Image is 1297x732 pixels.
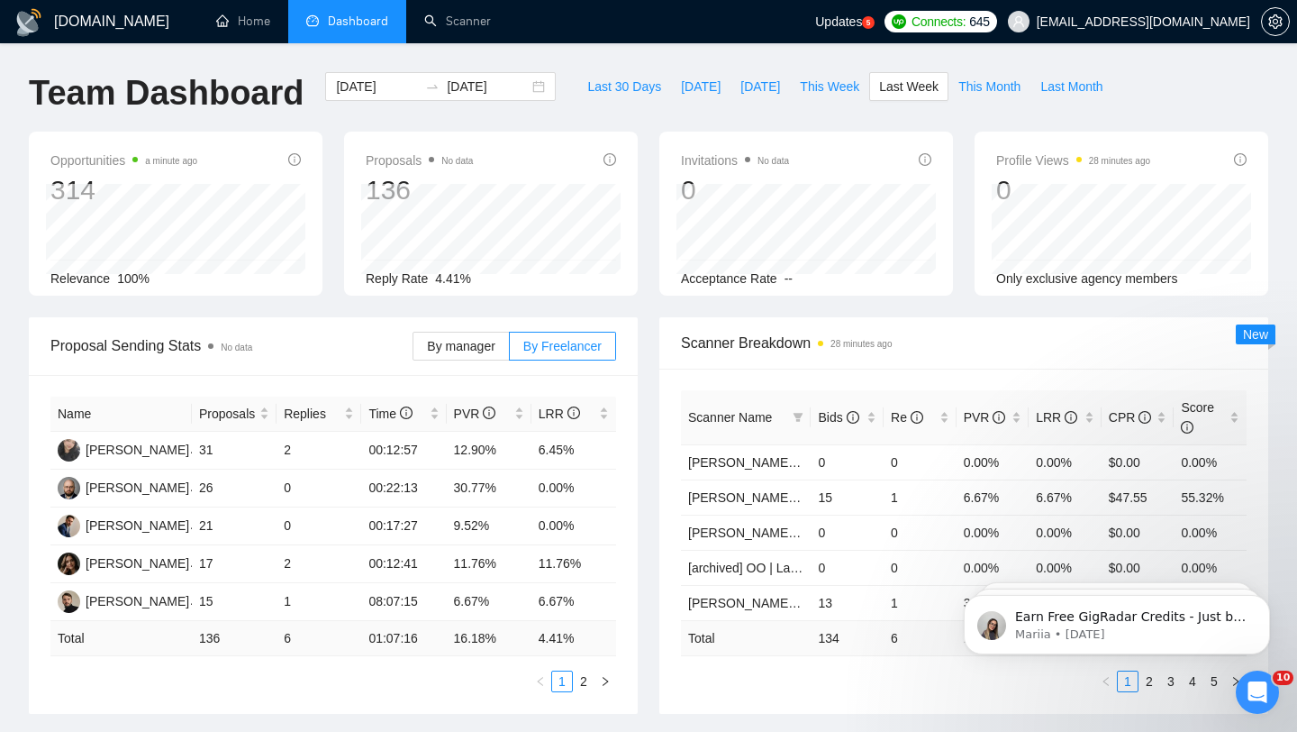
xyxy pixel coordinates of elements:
td: 0 [811,444,884,480]
input: End date [447,77,529,96]
input: Start date [336,77,418,96]
iframe: Intercom notifications message [937,557,1297,683]
td: 134 [811,620,884,655]
td: 0.00% [957,550,1029,585]
td: 17 [192,545,277,583]
button: [DATE] [671,72,730,101]
button: left [530,671,551,692]
a: 1 [552,672,572,691]
td: 0.00% [1029,550,1102,585]
span: Scanner Name [688,410,772,425]
td: 0 [277,508,361,545]
a: MS[PERSON_NAME] [58,442,189,456]
span: Dashboard [328,14,388,29]
img: MS [58,439,80,462]
td: 31 [192,432,277,470]
td: 1 [884,585,957,620]
span: dashboard [306,14,319,27]
span: By manager [427,339,494,353]
td: $0.00 [1102,444,1175,480]
button: right [594,671,616,692]
span: left [535,676,546,687]
td: 0.00% [531,508,616,545]
td: 0 [884,444,957,480]
span: Last Month [1040,77,1102,96]
td: Total [681,620,811,655]
span: PVR [454,407,496,421]
button: Last Month [1030,72,1112,101]
span: filter [789,404,807,431]
td: 9.52% [447,508,531,545]
button: Last Week [869,72,948,101]
td: 11.76% [531,545,616,583]
div: [PERSON_NAME] [86,516,189,535]
time: a minute ago [145,156,197,166]
td: 1 [884,480,957,515]
td: 30.77% [447,470,531,508]
td: 6.67% [531,583,616,621]
div: [PERSON_NAME] [86,478,189,498]
button: This Week [790,72,869,101]
a: [PERSON_NAME] | React/Node | KS - WIP [688,526,930,540]
td: $0.00 [1102,515,1175,550]
span: [DATE] [740,77,780,96]
td: 11.76% [447,545,531,583]
span: info-circle [919,153,931,166]
td: 1 [277,583,361,621]
span: info-circle [1138,411,1151,424]
td: 00:17:27 [361,508,446,545]
span: Relevance [50,271,110,286]
span: filter [793,412,803,423]
li: 2 [573,671,594,692]
span: setting [1262,14,1289,29]
span: Connects: [912,12,966,32]
td: 0.00% [1174,444,1247,480]
a: 5 [862,16,875,29]
a: [PERSON_NAME] | Laravel | KS [688,490,871,505]
button: [DATE] [730,72,790,101]
span: info-circle [1181,421,1193,434]
button: left [1095,671,1117,692]
span: CPR [1109,410,1151,425]
td: 2 [277,545,361,583]
span: Last Week [879,77,939,96]
td: 6.67% [1029,480,1102,515]
span: Profile Views [996,150,1150,171]
span: 100% [117,271,150,286]
span: Opportunities [50,150,197,171]
li: Previous Page [530,671,551,692]
a: AS[PERSON_NAME] [58,555,189,570]
td: 2 [277,432,361,470]
span: Invitations [681,150,789,171]
td: 0.00% [531,470,616,508]
span: PVR [964,410,1006,425]
button: setting [1261,7,1290,36]
img: TO [58,590,80,613]
td: $0.00 [1102,550,1175,585]
h1: Team Dashboard [29,72,304,114]
a: [PERSON_NAME] | gCopy | KS [688,455,866,470]
text: 5 [866,19,871,27]
img: upwork-logo.png [892,14,906,29]
span: info-circle [400,407,413,419]
span: swap-right [425,79,440,94]
span: info-circle [1234,153,1247,166]
td: 16.18 % [447,621,531,656]
td: 0 [277,470,361,508]
span: 645 [969,12,989,32]
a: searchScanner [424,14,491,29]
th: Replies [277,397,361,432]
a: TO[PERSON_NAME] [58,593,189,608]
li: Next Page [594,671,616,692]
span: New [1243,327,1268,342]
span: Bids [818,410,858,425]
div: [PERSON_NAME] [86,591,189,611]
img: AS [58,553,80,575]
td: 6.67% [447,583,531,621]
span: Reply Rate [366,271,428,286]
th: Proposals [192,397,277,432]
span: Proposal Sending Stats [50,334,413,357]
a: [PERSON_NAME] | SEO | AA [688,596,855,610]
